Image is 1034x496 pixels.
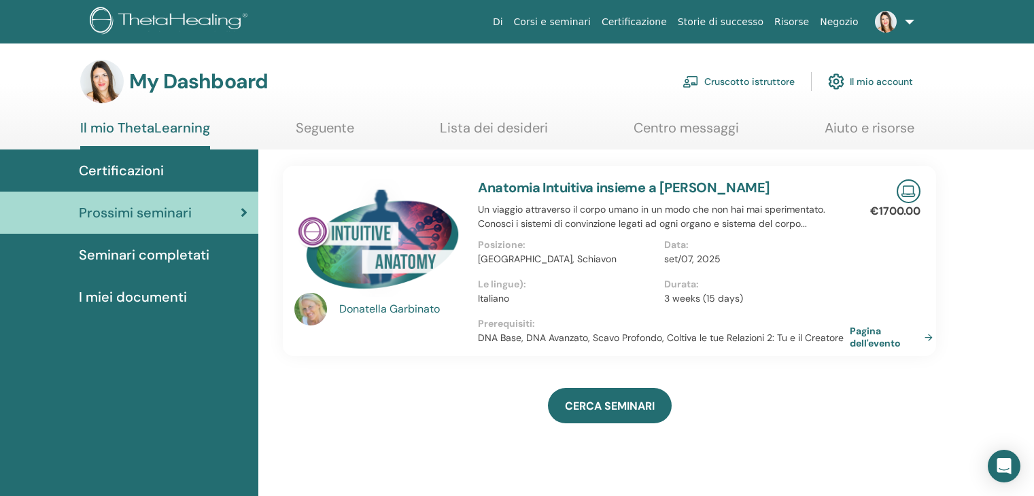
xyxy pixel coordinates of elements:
a: Storie di successo [672,10,769,35]
img: default.jpg [875,11,897,33]
a: Corsi e seminari [509,10,596,35]
img: Anatomia Intuitiva [294,179,462,297]
img: cog.svg [828,70,844,93]
a: Il mio ThetaLearning [80,120,210,149]
p: Un viaggio attraverso il corpo umano in un modo che non hai mai sperimentato. Conosci i sistemi d... [478,202,850,231]
a: Aiuto e risorse [825,120,914,146]
h3: My Dashboard [129,69,268,94]
a: Seguente [296,120,354,146]
a: Anatomia Intuitiva insieme a [PERSON_NAME] [478,179,770,196]
p: €1700.00 [870,203,920,219]
span: CERCA SEMINARI [565,399,655,413]
p: Le lingue) : [478,277,655,291]
span: Certificazioni [79,160,164,181]
p: 3 weeks (15 days) [664,291,842,306]
a: Negozio [814,10,863,35]
a: Lista dei desideri [440,120,548,146]
span: I miei documenti [79,287,187,307]
img: default.jpg [80,60,124,103]
p: Durata : [664,277,842,291]
img: logo.png [90,7,252,37]
p: Posizione : [478,238,655,252]
a: Risorse [769,10,814,35]
img: Live Online Seminar [897,179,920,203]
span: Seminari completati [79,245,209,265]
a: Donatella Garbinato [339,301,465,317]
p: Prerequisiti : [478,317,850,331]
a: Certificazione [596,10,672,35]
p: DNA Base, DNA Avanzato, Scavo Profondo, Coltiva le tue Relazioni 2: Tu e il Creatore [478,331,850,345]
p: Italiano [478,291,655,306]
img: default.jpg [294,293,327,325]
a: Il mio account [828,67,913,96]
p: set/07, 2025 [664,252,842,266]
p: [GEOGRAPHIC_DATA], Schiavon [478,252,655,266]
a: CERCA SEMINARI [548,388,672,423]
div: Open Intercom Messenger [988,450,1020,482]
a: Pagina dell'evento [850,325,938,349]
a: Cruscotto istruttore [683,67,795,96]
span: Prossimi seminari [79,202,192,223]
img: chalkboard-teacher.svg [683,75,699,88]
p: Data : [664,238,842,252]
a: Centro messaggi [634,120,739,146]
a: Di [487,10,509,35]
